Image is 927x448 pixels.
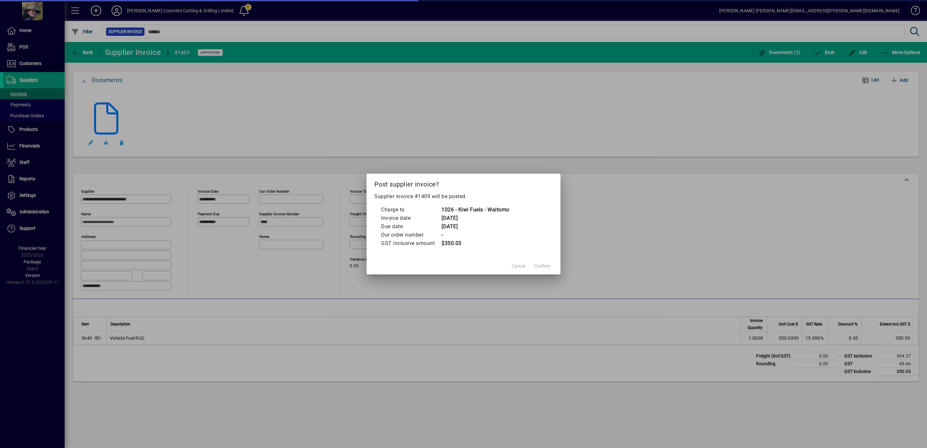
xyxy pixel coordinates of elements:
[441,231,509,239] td: -
[441,214,509,222] td: [DATE]
[367,174,560,192] h2: Post supplier invoice?
[441,222,509,231] td: [DATE]
[381,239,441,248] td: GST inclusive amount
[381,206,441,214] td: Charge to
[441,206,509,214] td: 1026 - Kiwi Fuels - Waitomo
[381,222,441,231] td: Due date
[381,214,441,222] td: Invoice date
[374,193,553,200] p: Supplier invoice #1409 will be posted.
[441,239,509,248] td: $350.03
[381,231,441,239] td: Our order number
